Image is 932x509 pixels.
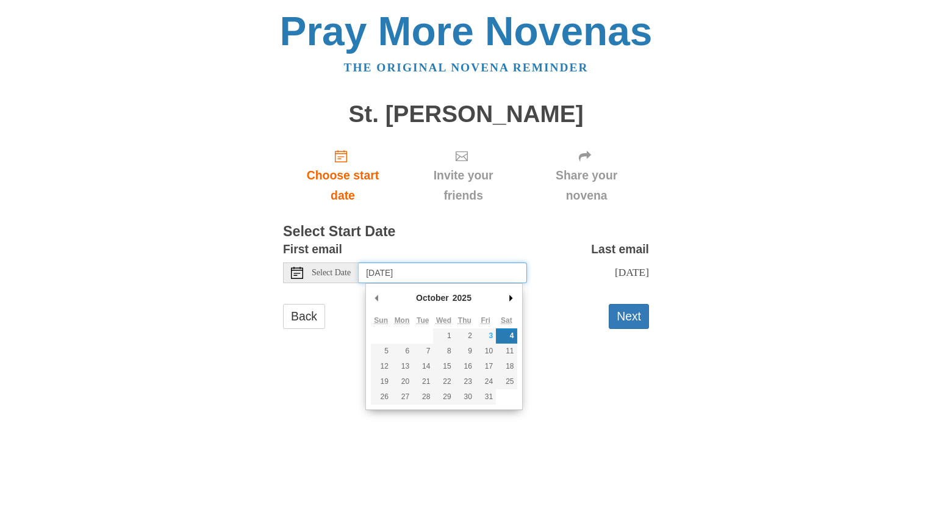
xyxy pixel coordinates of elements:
span: Choose start date [295,165,390,206]
button: 17 [475,359,496,374]
button: 9 [454,344,475,359]
button: 18 [496,359,517,374]
abbr: Tuesday [417,316,429,325]
a: Choose start date [283,139,403,212]
button: 30 [454,389,475,405]
button: 6 [392,344,412,359]
button: 1 [433,328,454,344]
button: 24 [475,374,496,389]
a: The original novena reminder [344,61,589,74]
abbr: Saturday [501,316,512,325]
button: 13 [392,359,412,374]
button: Previous Month [371,289,383,307]
button: 14 [412,359,433,374]
a: Back [283,304,325,329]
button: 10 [475,344,496,359]
button: Next [609,304,649,329]
div: October [414,289,451,307]
abbr: Thursday [458,316,471,325]
button: 21 [412,374,433,389]
button: 4 [496,328,517,344]
input: Use the arrow keys to pick a date [359,262,527,283]
button: 26 [371,389,392,405]
button: 12 [371,359,392,374]
button: 5 [371,344,392,359]
button: 16 [454,359,475,374]
abbr: Monday [395,316,410,325]
button: 7 [412,344,433,359]
a: Pray More Novenas [280,9,653,54]
button: 8 [433,344,454,359]
button: 31 [475,389,496,405]
span: Select Date [312,269,351,277]
button: 23 [454,374,475,389]
span: Invite your friends [415,165,512,206]
button: 19 [371,374,392,389]
button: 20 [392,374,412,389]
button: 15 [433,359,454,374]
span: Share your novena [536,165,637,206]
abbr: Wednesday [436,316,451,325]
button: Next Month [505,289,517,307]
button: 27 [392,389,412,405]
label: Last email [591,239,649,259]
button: 25 [496,374,517,389]
h1: St. [PERSON_NAME] [283,101,649,128]
abbr: Sunday [374,316,388,325]
div: Click "Next" to confirm your start date first. [403,139,524,212]
button: 11 [496,344,517,359]
h3: Select Start Date [283,224,649,240]
span: [DATE] [615,266,649,278]
div: 2025 [451,289,473,307]
abbr: Friday [481,316,490,325]
button: 29 [433,389,454,405]
button: 3 [475,328,496,344]
label: First email [283,239,342,259]
button: 2 [454,328,475,344]
button: 22 [433,374,454,389]
button: 28 [412,389,433,405]
div: Click "Next" to confirm your start date first. [524,139,649,212]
